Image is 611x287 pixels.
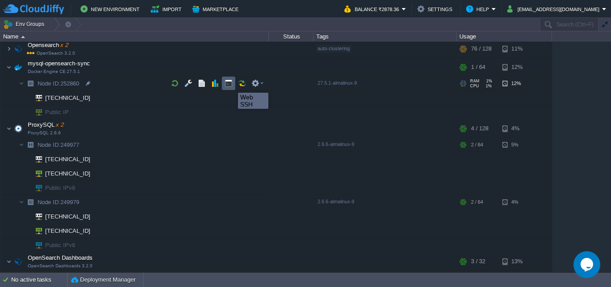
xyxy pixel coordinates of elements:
[44,224,92,238] span: [TECHNICAL_ID]
[27,42,69,48] a: Opensearchx 2OpenSearch 3.2.0
[502,58,531,76] div: 12%
[19,77,24,90] img: AMDAwAAAACH5BAEAAAAALAAAAAABAAEAAAICRAEAOw==
[44,91,92,105] span: [TECHNICAL_ID]
[30,181,42,195] img: AMDAwAAAACH5BAEAAAAALAAAAAABAAEAAAICRAEAOw==
[24,210,30,223] img: AMDAwAAAACH5BAEAAAAALAAAAAABAAEAAAICRAEAOw==
[507,4,602,14] button: [EMAIL_ADDRESS][DOMAIN_NAME]
[11,273,67,287] div: No active tasks
[27,51,75,56] span: OpenSearch 3.2.0
[24,77,37,90] img: AMDAwAAAACH5BAEAAAAALAAAAAABAAEAAAICRAEAOw==
[19,138,24,152] img: AMDAwAAAACH5BAEAAAAALAAAAAABAAEAAAICRAEAOw==
[483,84,492,88] span: 1%
[44,210,92,223] span: [TECHNICAL_ID]
[44,94,92,101] a: [TECHNICAL_ID]
[24,167,30,180] img: AMDAwAAAACH5BAEAAAAALAAAAAABAAEAAAICRAEAOw==
[502,138,531,152] div: 5%
[6,120,12,137] img: AMDAwAAAACH5BAEAAAAALAAAAAABAAEAAAICRAEAOw==
[28,263,93,269] span: OpenSearch Dashboards 3.2.0
[59,42,68,48] span: x 2
[466,4,492,14] button: Help
[502,195,531,209] div: 4%
[37,80,81,87] a: Node ID:252860
[483,79,492,83] span: 1%
[38,80,60,87] span: Node ID:
[12,40,25,58] img: AMDAwAAAACH5BAEAAAAALAAAAAABAAEAAAICRAEAOw==
[24,195,37,209] img: AMDAwAAAACH5BAEAAAAALAAAAAABAAEAAAICRAEAOw==
[19,271,24,285] img: AMDAwAAAACH5BAEAAAAALAAAAAABAAEAAAICRAEAOw==
[37,80,81,87] span: 252860
[71,275,136,284] button: Deployment Manager
[24,152,30,166] img: AMDAwAAAACH5BAEAAAAALAAAAAABAAEAAAICRAEAOw==
[24,105,30,119] img: AMDAwAAAACH5BAEAAAAALAAAAAABAAEAAAICRAEAOw==
[471,138,483,152] div: 2 / 64
[44,242,76,248] a: Public IPv6
[44,167,92,180] span: [TECHNICAL_ID]
[81,4,142,14] button: New Environment
[6,40,12,58] img: AMDAwAAAACH5BAEAAAAALAAAAAABAAEAAAICRAEAOw==
[24,238,30,252] img: AMDAwAAAACH5BAEAAAAALAAAAAABAAEAAAICRAEAOw==
[44,227,92,234] a: [TECHNICAL_ID]
[21,36,25,38] img: AMDAwAAAACH5BAEAAAAALAAAAAABAAEAAAICRAEAOw==
[27,60,91,67] span: mysql-opensearch-sync
[24,138,37,152] img: AMDAwAAAACH5BAEAAAAALAAAAAABAAEAAAICRAEAOw==
[44,105,70,119] span: Public IP
[55,121,64,128] span: x 2
[344,4,402,14] button: Balance ₹2878.36
[37,141,81,149] span: 249977
[44,213,92,220] a: [TECHNICAL_ID]
[30,91,42,105] img: AMDAwAAAACH5BAEAAAAALAAAAAABAAEAAAICRAEAOw==
[318,80,357,86] span: 27.5.1-almalinux-9
[457,31,552,42] div: Usage
[30,152,42,166] img: AMDAwAAAACH5BAEAAAAALAAAAAABAAEAAAICRAEAOw==
[28,130,61,136] span: ProxySQL 2.6.6
[240,94,266,108] div: Web SSH
[37,198,81,206] a: Node ID:249979
[471,271,483,285] div: 3 / 32
[28,69,80,74] span: Docker Engine CE 27.5.1
[44,170,92,177] a: [TECHNICAL_ID]
[470,84,479,88] span: CPU
[44,238,76,252] span: Public IPv6
[37,198,81,206] span: 249979
[470,79,479,83] span: RAM
[12,120,25,137] img: AMDAwAAAACH5BAEAAAAALAAAAAABAAEAAAICRAEAOw==
[30,105,42,119] img: AMDAwAAAACH5BAEAAAAALAAAAAABAAEAAAICRAEAOw==
[37,141,81,149] a: Node ID:249977
[471,195,483,209] div: 2 / 64
[502,40,531,58] div: 11%
[471,40,492,58] div: 76 / 128
[502,271,531,285] div: 13%
[27,121,65,128] a: ProxySQLx 2ProxySQL 2.6.6
[502,120,531,137] div: 4%
[44,156,92,163] a: [TECHNICAL_ID]
[318,141,354,147] span: 2.6.6-almalinux-9
[417,4,455,14] button: Settings
[27,254,94,261] a: OpenSearch DashboardsOpenSearch Dashboards 3.2.0
[30,224,42,238] img: AMDAwAAAACH5BAEAAAAALAAAAAABAAEAAAICRAEAOw==
[1,31,268,42] div: Name
[24,91,30,105] img: AMDAwAAAACH5BAEAAAAALAAAAAABAAEAAAICRAEAOw==
[30,210,42,223] img: AMDAwAAAACH5BAEAAAAALAAAAAABAAEAAAICRAEAOw==
[318,199,354,204] span: 2.6.6-almalinux-9
[44,181,76,195] span: Public IPv6
[502,253,531,270] div: 13%
[38,199,60,206] span: Node ID:
[19,195,24,209] img: AMDAwAAAACH5BAEAAAAALAAAAAABAAEAAAICRAEAOw==
[502,77,531,90] div: 12%
[27,254,94,261] span: OpenSearch Dashboards
[314,31,456,42] div: Tags
[24,224,30,238] img: AMDAwAAAACH5BAEAAAAALAAAAAABAAEAAAICRAEAOw==
[269,31,313,42] div: Status
[30,238,42,252] img: AMDAwAAAACH5BAEAAAAALAAAAAABAAEAAAICRAEAOw==
[38,141,60,148] span: Node ID:
[6,253,12,270] img: AMDAwAAAACH5BAEAAAAALAAAAAABAAEAAAICRAEAOw==
[192,4,241,14] button: Marketplace
[318,46,350,51] span: auto-clustering
[27,121,65,129] span: ProxySQL
[573,251,602,278] iframe: chat widget
[3,4,64,15] img: CloudJiffy
[30,167,42,180] img: AMDAwAAAACH5BAEAAAAALAAAAAABAAEAAAICRAEAOw==
[3,18,47,30] button: Env Groups
[24,271,37,285] img: AMDAwAAAACH5BAEAAAAALAAAAAABAAEAAAICRAEAOw==
[12,253,25,270] img: AMDAwAAAACH5BAEAAAAALAAAAAABAAEAAAICRAEAOw==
